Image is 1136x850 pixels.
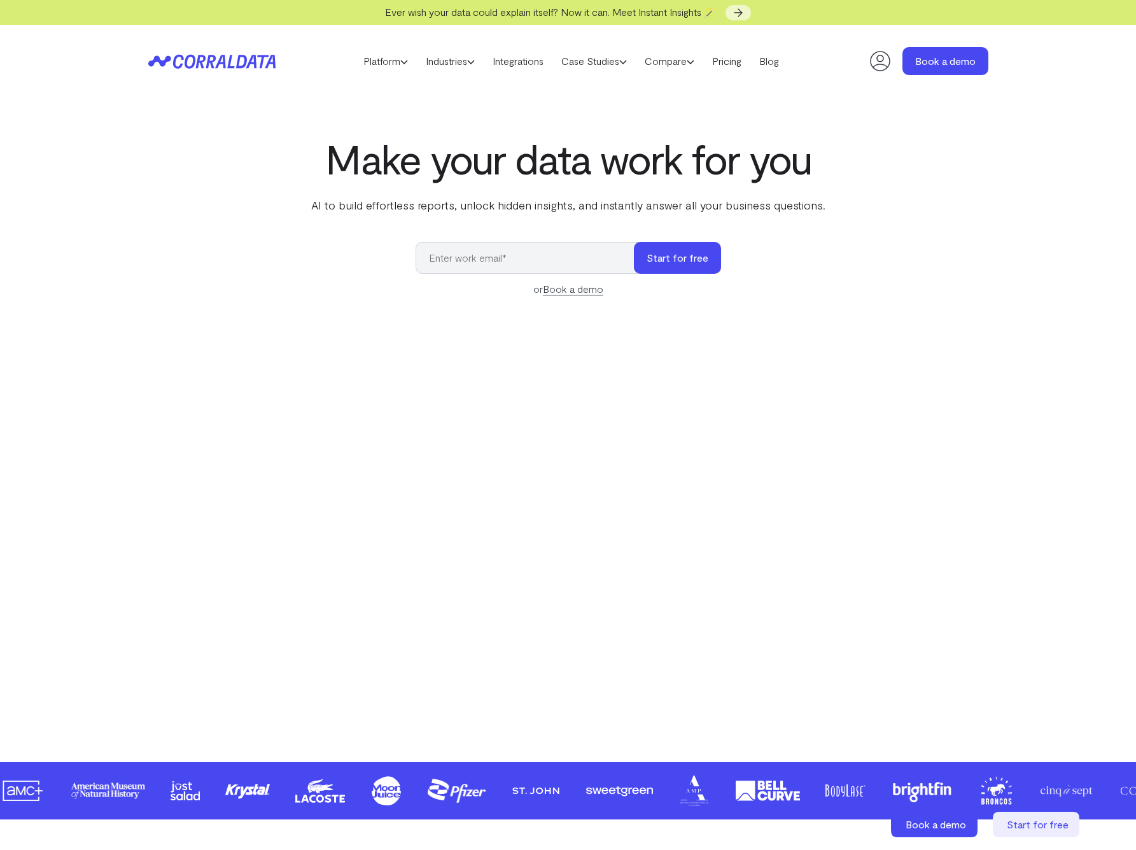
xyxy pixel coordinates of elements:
[417,52,484,71] a: Industries
[354,52,417,71] a: Platform
[416,242,647,274] input: Enter work email*
[906,818,966,830] span: Book a demo
[634,242,721,274] button: Start for free
[993,812,1082,837] a: Start for free
[891,812,980,837] a: Book a demo
[309,136,828,181] h1: Make your data work for you
[636,52,703,71] a: Compare
[543,283,603,295] a: Book a demo
[1007,818,1069,830] span: Start for free
[750,52,788,71] a: Blog
[703,52,750,71] a: Pricing
[309,197,828,213] p: AI to build effortless reports, unlock hidden insights, and instantly answer all your business qu...
[484,52,552,71] a: Integrations
[385,6,717,18] span: Ever wish your data could explain itself? Now it can. Meet Instant Insights 🪄
[416,281,721,297] div: or
[902,47,988,75] a: Book a demo
[552,52,636,71] a: Case Studies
